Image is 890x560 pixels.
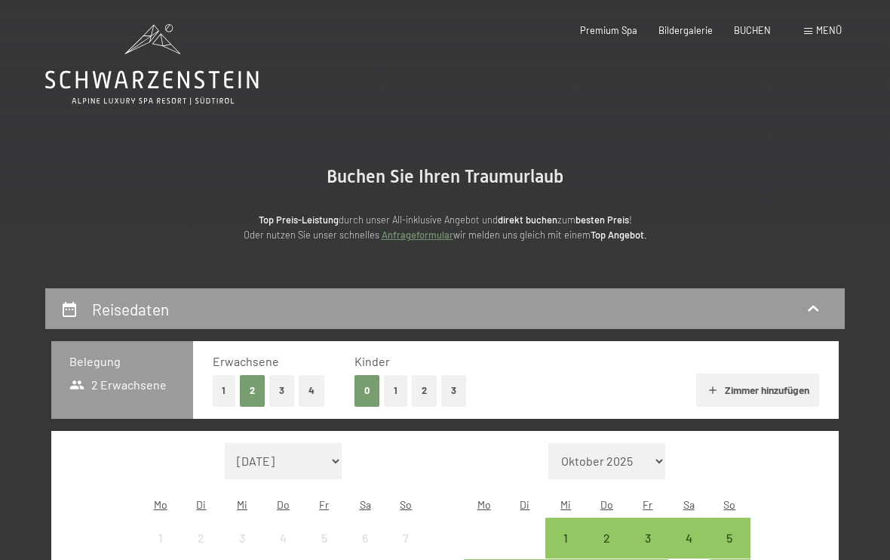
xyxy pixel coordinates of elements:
[545,518,586,558] div: Wed Oct 01 2025
[477,498,491,511] abbr: Montag
[262,518,303,558] div: Anreise nicht möglich
[591,229,647,241] strong: Top Angebot.
[222,518,262,558] div: Wed Sep 03 2025
[345,518,385,558] div: Anreise nicht möglich
[723,498,735,511] abbr: Sonntag
[600,498,613,511] abbr: Donnerstag
[354,354,390,368] span: Kinder
[69,353,175,370] h3: Belegung
[384,375,407,406] button: 1
[696,374,819,407] button: Zimmer hinzufügen
[259,214,339,226] strong: Top Preis-Leistung
[709,518,750,558] div: Anreise möglich
[520,498,529,511] abbr: Dienstag
[668,518,709,558] div: Anreise möglich
[441,375,466,406] button: 3
[327,166,563,187] span: Buchen Sie Ihren Traumurlaub
[181,518,222,558] div: Anreise nicht möglich
[345,518,385,558] div: Sat Sep 06 2025
[498,214,557,226] strong: direkt buchen
[586,518,627,558] div: Anreise möglich
[237,498,247,511] abbr: Mittwoch
[319,498,329,511] abbr: Freitag
[262,518,303,558] div: Thu Sep 04 2025
[69,377,167,393] span: 2 Erwachsene
[304,518,345,558] div: Fri Sep 05 2025
[154,498,167,511] abbr: Montag
[277,498,290,511] abbr: Donnerstag
[143,212,747,243] p: durch unser All-inklusive Angebot und zum ! Oder nutzen Sie unser schnelles wir melden uns gleich...
[385,518,426,558] div: Anreise nicht möglich
[196,498,206,511] abbr: Dienstag
[222,518,262,558] div: Anreise nicht möglich
[580,24,637,36] a: Premium Spa
[586,518,627,558] div: Thu Oct 02 2025
[658,24,713,36] a: Bildergalerie
[628,518,668,558] div: Anreise möglich
[709,518,750,558] div: Sun Oct 05 2025
[382,229,453,241] a: Anfrageformular
[683,498,695,511] abbr: Samstag
[628,518,668,558] div: Fri Oct 03 2025
[385,518,426,558] div: Sun Sep 07 2025
[140,518,180,558] div: Anreise nicht möglich
[816,24,842,36] span: Menü
[213,375,236,406] button: 1
[734,24,771,36] a: BUCHEN
[360,498,371,511] abbr: Samstag
[140,518,180,558] div: Mon Sep 01 2025
[240,375,265,406] button: 2
[400,498,412,511] abbr: Sonntag
[575,214,629,226] strong: besten Preis
[560,498,571,511] abbr: Mittwoch
[213,354,279,368] span: Erwachsene
[269,375,294,406] button: 3
[304,518,345,558] div: Anreise nicht möglich
[181,518,222,558] div: Tue Sep 02 2025
[668,518,709,558] div: Sat Oct 04 2025
[299,375,324,406] button: 4
[643,498,652,511] abbr: Freitag
[92,300,169,318] h2: Reisedaten
[412,375,437,406] button: 2
[354,375,379,406] button: 0
[545,518,586,558] div: Anreise möglich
